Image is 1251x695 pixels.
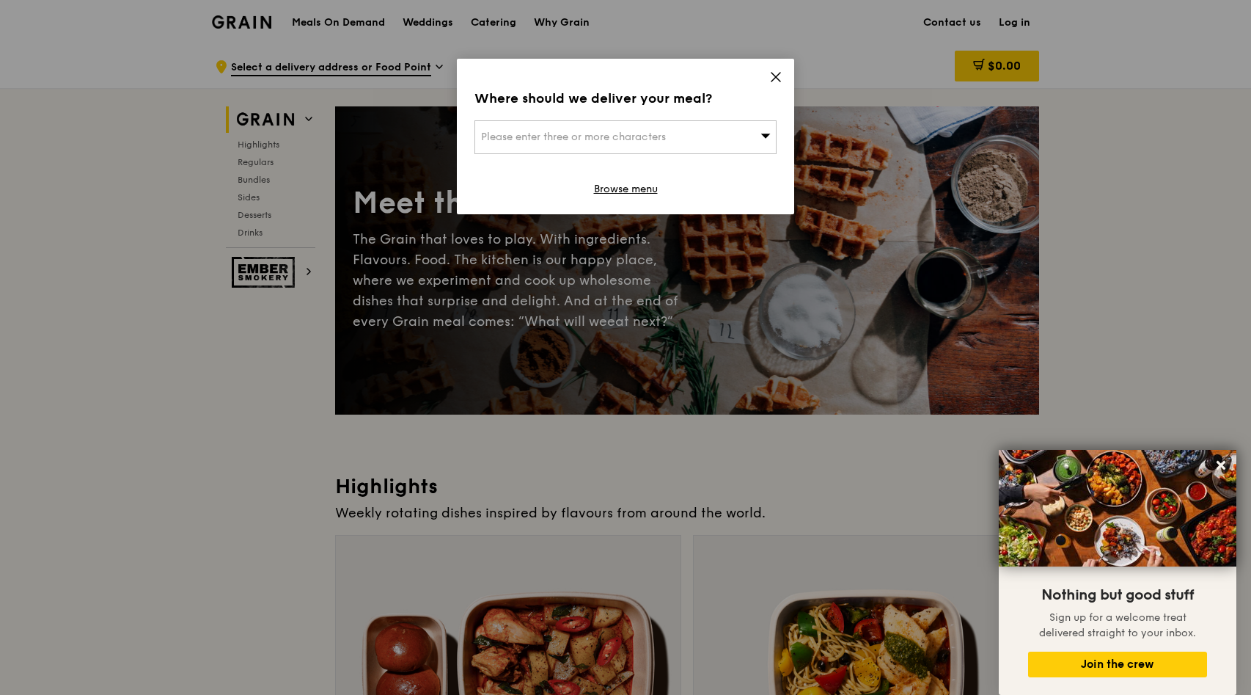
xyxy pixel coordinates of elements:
a: Browse menu [594,182,658,197]
button: Close [1209,454,1233,477]
button: Join the crew [1028,652,1207,677]
img: DSC07876-Edit02-Large.jpeg [999,450,1236,567]
span: Nothing but good stuff [1041,586,1194,604]
div: Where should we deliver your meal? [474,88,777,109]
span: Please enter three or more characters [481,131,666,143]
span: Sign up for a welcome treat delivered straight to your inbox. [1039,611,1196,639]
